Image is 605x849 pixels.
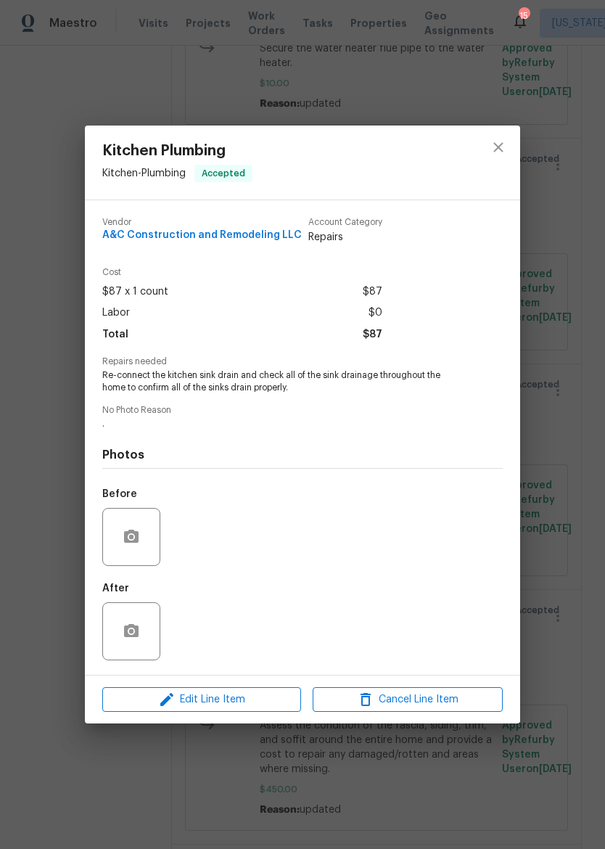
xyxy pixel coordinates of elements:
[102,448,503,462] h4: Photos
[102,687,301,713] button: Edit Line Item
[102,324,128,345] span: Total
[102,303,130,324] span: Labor
[102,406,503,415] span: No Photo Reason
[102,282,168,303] span: $87 x 1 count
[102,230,302,241] span: A&C Construction and Remodeling LLC
[196,166,251,181] span: Accepted
[363,282,382,303] span: $87
[102,268,382,277] span: Cost
[308,218,382,227] span: Account Category
[107,691,297,709] span: Edit Line Item
[308,230,382,245] span: Repairs
[102,583,129,594] h5: After
[102,418,463,430] span: .
[102,143,252,159] span: Kitchen Plumbing
[317,691,498,709] span: Cancel Line Item
[102,489,137,499] h5: Before
[102,168,186,179] span: Kitchen - Plumbing
[313,687,503,713] button: Cancel Line Item
[102,369,463,394] span: Re-connect the kitchen sink drain and check all of the sink drainage throughout the home to confi...
[369,303,382,324] span: $0
[102,357,503,366] span: Repairs needed
[363,324,382,345] span: $87
[519,9,529,23] div: 15
[102,218,302,227] span: Vendor
[481,130,516,165] button: close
